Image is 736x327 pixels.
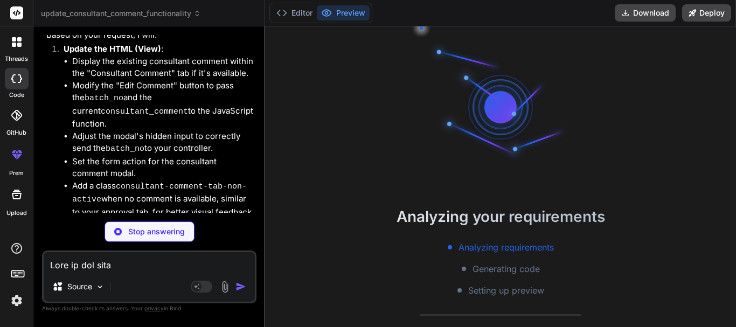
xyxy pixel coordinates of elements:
[5,54,28,64] label: threads
[85,94,123,103] code: batch_no
[468,284,544,297] span: Setting up preview
[46,29,254,41] p: Based on your request, I will:
[72,80,254,130] li: Modify the "Edit Comment" button to pass the and the current to the JavaScript function.
[144,305,164,311] span: privacy
[459,241,554,254] span: Analyzing requirements
[219,281,231,293] img: attachment
[67,281,92,292] p: Source
[235,281,246,292] img: icon
[6,208,27,218] label: Upload
[615,4,676,22] button: Download
[64,44,161,54] strong: Update the HTML (View)
[95,282,105,291] img: Pick Models
[72,182,247,205] code: consultant-comment-tab-non-active
[72,55,254,80] li: Display the existing consultant comment within the "Consultant Comment" tab if it's available.
[72,156,254,180] li: Set the form action for the consultant comment modal.
[41,8,201,19] span: update_consultant_comment_functionality
[72,180,254,219] li: Add a class when no comment is available, similar to your approval tab, for better visual feedback.
[9,91,24,100] label: code
[6,128,26,137] label: GitHub
[106,144,144,154] code: batch_no
[128,226,185,237] p: Stop answering
[8,291,26,310] img: settings
[317,5,370,20] button: Preview
[473,262,540,275] span: Generating code
[265,205,736,228] h2: Analyzing your requirements
[272,5,317,20] button: Editor
[9,169,24,178] label: prem
[101,107,188,116] code: consultant_comment
[55,43,254,218] li: :
[42,303,256,314] p: Always double-check its answers. Your in Bind
[72,130,254,156] li: Adjust the modal's hidden input to correctly send the to your controller.
[682,4,731,22] button: Deploy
